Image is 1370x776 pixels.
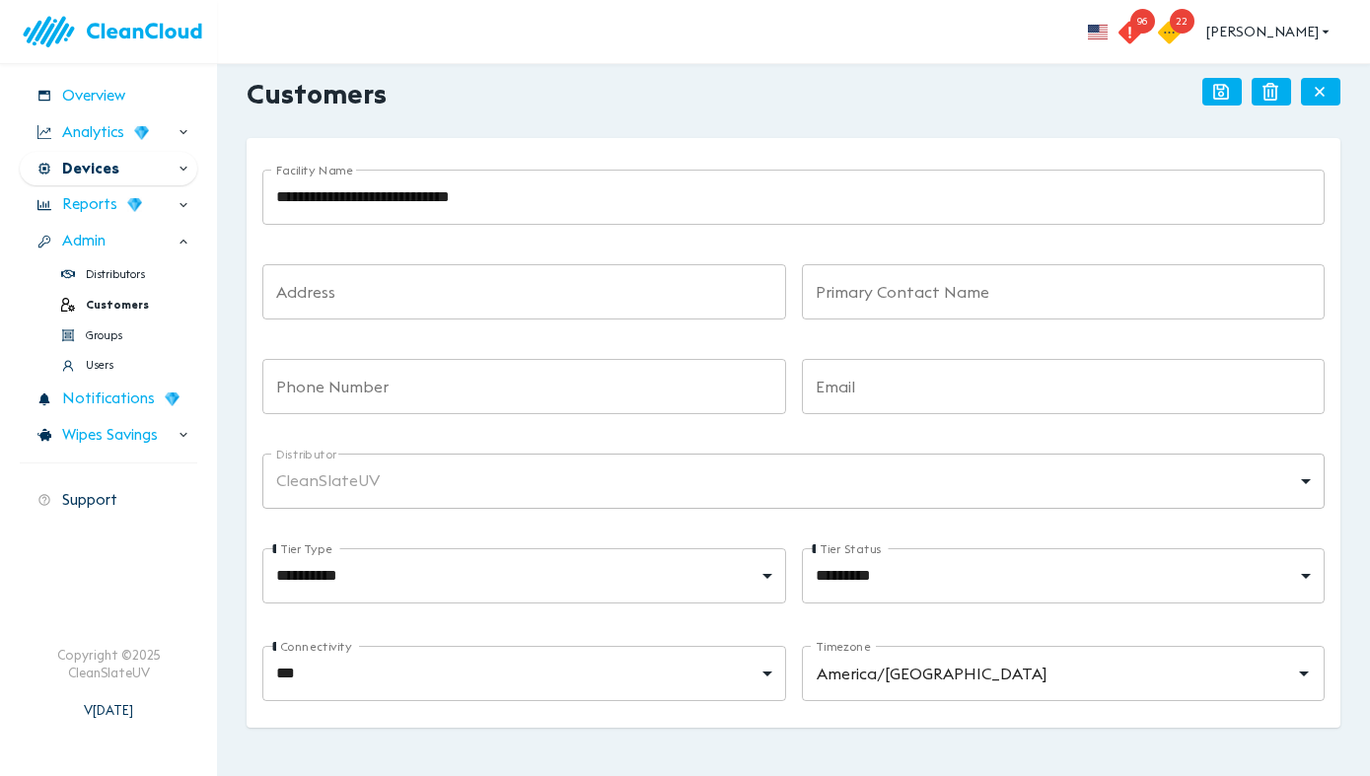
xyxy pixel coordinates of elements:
[62,158,119,180] span: Devices
[262,454,1325,509] div: CleanSlateUV
[1130,9,1155,34] span: 96
[86,327,122,344] span: Groups
[86,297,149,314] span: Customers
[62,121,124,144] span: Analytics
[62,424,158,447] span: Wipes Savings
[1170,9,1194,34] span: 22
[86,266,145,283] span: Distributors
[134,125,149,140] img: wD3W5TX8dC78QAAAABJRU5ErkJggg==
[84,681,133,719] div: V [DATE]
[86,357,113,374] span: Users
[20,382,197,416] div: Notifications
[62,230,106,252] span: Admin
[62,489,117,512] span: Support
[62,388,155,410] span: Notifications
[20,418,197,453] div: Wipes Savings
[247,78,387,110] h2: Customers
[127,197,142,212] img: wD3W5TX8dC78QAAAABJRU5ErkJggg==
[62,85,125,107] span: Overview
[20,187,197,222] div: Reports
[20,115,197,150] div: Analytics
[20,224,197,258] div: Admin
[1290,660,1318,687] button: Open
[1076,10,1119,53] button: more
[1159,3,1198,60] button: 22
[20,4,217,60] img: logo.83bc1f05.svg
[20,321,197,350] div: Groups
[20,152,197,186] div: Devices
[62,193,117,216] span: Reports
[57,646,161,682] div: Copyright © 2025 CleanSlateUV
[1301,78,1340,106] button: Close
[1252,78,1291,106] button: Delete
[1119,3,1159,60] button: 96
[20,260,197,289] div: Distributors
[1088,25,1108,39] img: flag_us.eb7bbaae.svg
[1202,78,1242,106] button: Save
[1198,14,1340,50] button: [PERSON_NAME]
[20,351,197,380] div: Users
[20,483,197,518] div: Support
[165,391,180,406] img: wD3W5TX8dC78QAAAABJRU5ErkJggg==
[20,291,197,319] div: Customers
[20,79,197,113] div: Overview
[1206,20,1333,44] span: [PERSON_NAME]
